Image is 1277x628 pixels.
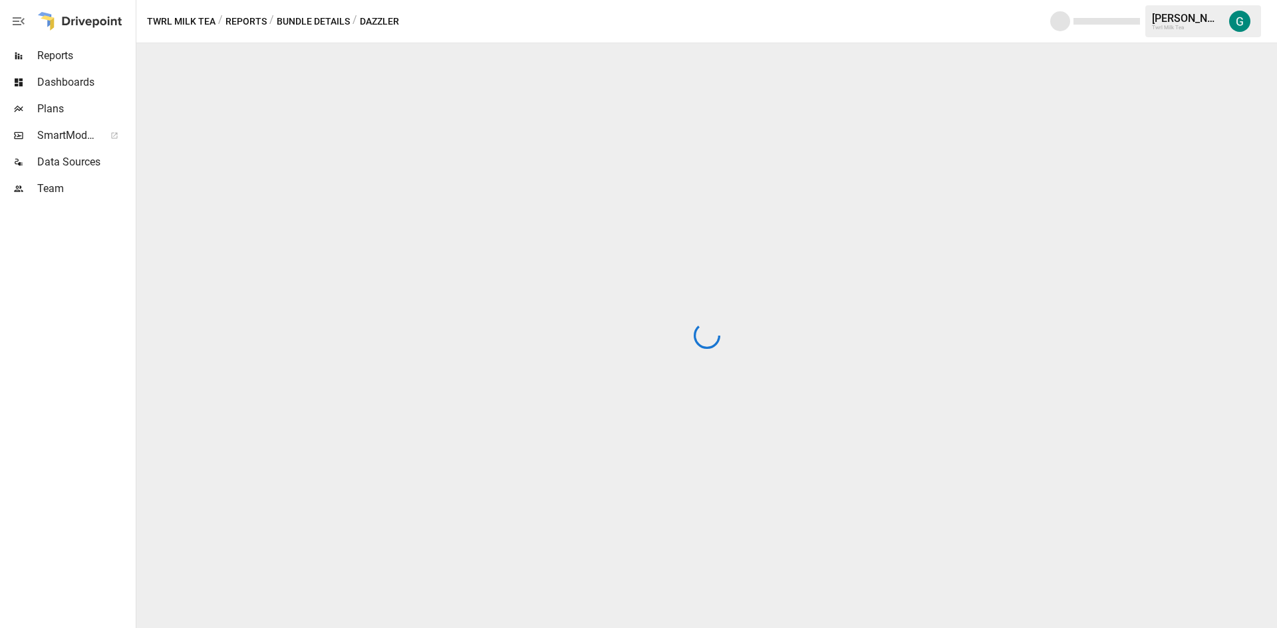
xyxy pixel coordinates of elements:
button: Twrl Milk Tea [147,13,215,30]
span: ™ [95,126,104,142]
span: Data Sources [37,154,133,170]
span: Dashboards [37,74,133,90]
div: / [218,13,223,30]
span: Team [37,181,133,197]
img: Gordon Hagedorn [1229,11,1250,32]
span: Reports [37,48,133,64]
button: Reports [225,13,267,30]
div: / [353,13,357,30]
button: Bundle Details [277,13,350,30]
span: SmartModel [37,128,96,144]
span: Plans [37,101,133,117]
button: Gordon Hagedorn [1221,3,1258,40]
div: Twrl Milk Tea [1152,25,1221,31]
div: / [269,13,274,30]
div: [PERSON_NAME] [1152,12,1221,25]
